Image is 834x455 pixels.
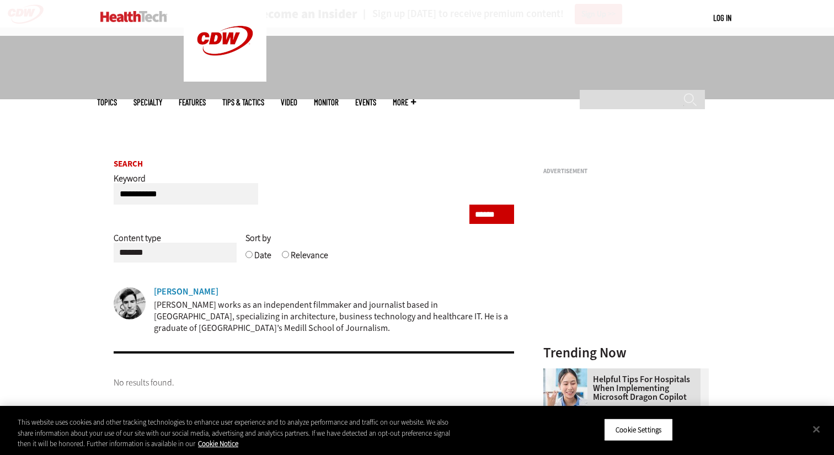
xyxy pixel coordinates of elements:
a: Video [281,98,297,106]
button: Close [804,417,828,441]
a: Events [355,98,376,106]
label: Date [254,249,271,269]
div: User menu [713,12,731,24]
label: Keyword [114,173,146,192]
a: CDW [184,73,266,84]
span: Specialty [133,98,162,106]
a: Features [179,98,206,106]
a: Log in [713,13,731,23]
a: Helpful Tips for Hospitals When Implementing Microsoft Dragon Copilot [543,375,702,402]
span: More [393,98,416,106]
iframe: advertisement [543,179,709,317]
a: More information about your privacy [198,439,238,448]
img: nathan eddy [114,287,146,319]
h3: Advertisement [543,168,709,174]
img: Doctor using phone to dictate to tablet [543,368,587,413]
label: Relevance [291,249,328,269]
h3: Trending Now [543,346,709,360]
span: Sort by [245,232,271,244]
div: This website uses cookies and other tracking technologies to enhance user experience and to analy... [18,417,459,449]
span: Topics [97,98,117,106]
button: Cookie Settings [604,418,673,441]
img: Home [100,11,167,22]
a: Tips & Tactics [222,98,264,106]
a: [PERSON_NAME] [154,287,218,296]
h2: Search [114,160,514,168]
a: MonITor [314,98,339,106]
label: Content type [114,232,161,252]
p: [PERSON_NAME] works as an independent filmmaker and journalist based in [GEOGRAPHIC_DATA], specia... [154,299,514,334]
a: Doctor using phone to dictate to tablet [543,368,593,377]
p: No results found. [114,376,514,390]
